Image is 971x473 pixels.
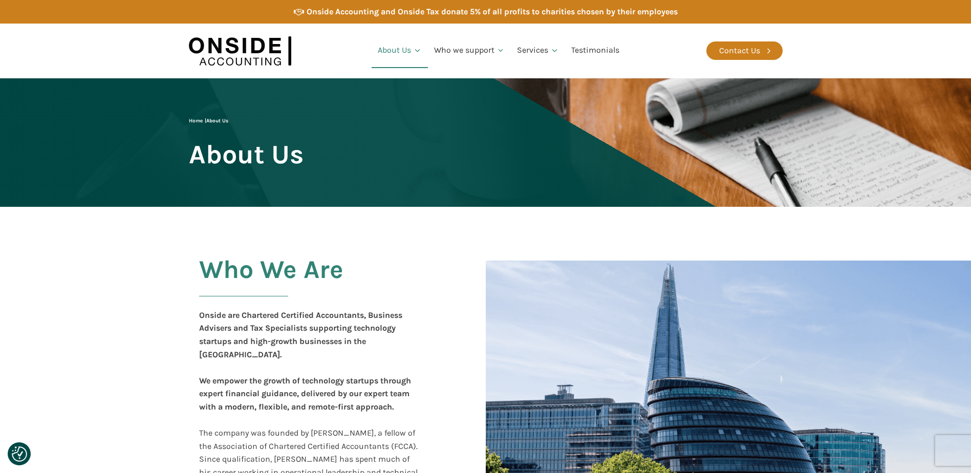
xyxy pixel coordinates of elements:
[428,33,511,68] a: Who we support
[372,33,428,68] a: About Us
[12,446,27,462] img: Revisit consent button
[199,389,409,412] b: , delivered by our expert team with a modern, flexible, and remote-first approach.
[719,44,760,57] div: Contact Us
[189,140,304,168] span: About Us
[189,31,291,71] img: Onside Accounting
[12,446,27,462] button: Consent Preferences
[199,255,343,309] h2: Who We Are
[565,33,625,68] a: Testimonials
[199,310,402,359] b: Onside are Chartered Certified Accountants, Business Advisers and Tax Specialists supporting tech...
[189,118,203,124] a: Home
[199,376,411,399] b: We empower the growth of technology startups through expert financial guidance
[189,118,228,124] span: |
[511,33,565,68] a: Services
[307,5,678,18] div: Onside Accounting and Onside Tax donate 5% of all profits to charities chosen by their employees
[706,41,783,60] a: Contact Us
[206,118,228,124] span: About Us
